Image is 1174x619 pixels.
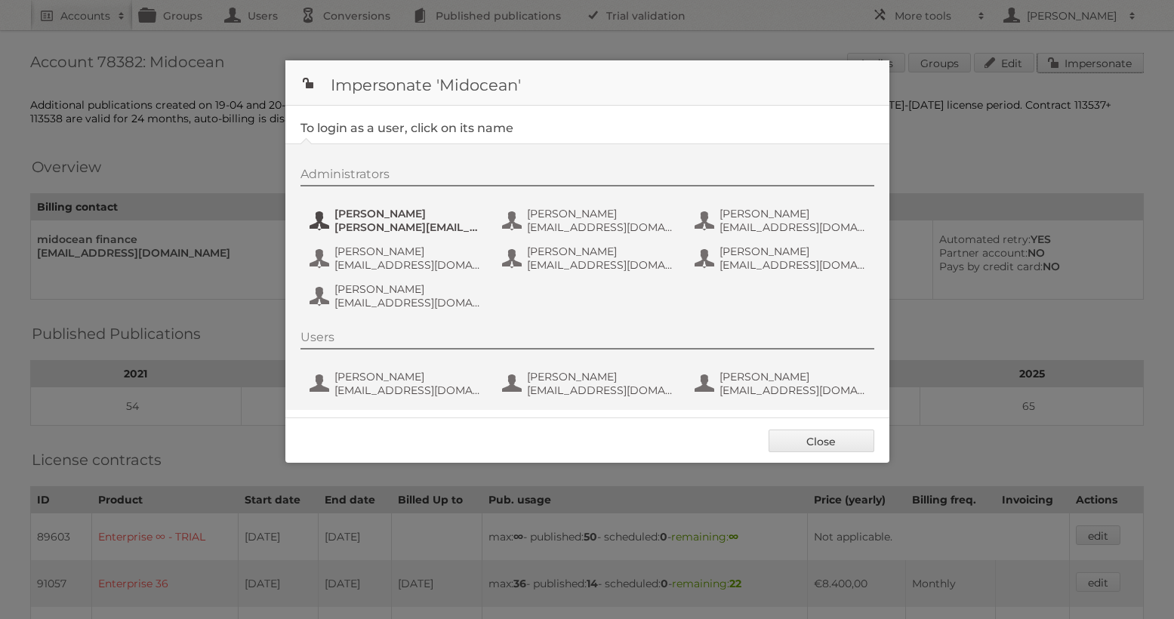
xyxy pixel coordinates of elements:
span: [EMAIL_ADDRESS][DOMAIN_NAME] [719,258,866,272]
button: [PERSON_NAME] [EMAIL_ADDRESS][DOMAIN_NAME] [308,281,485,311]
button: [PERSON_NAME] [EMAIL_ADDRESS][DOMAIN_NAME] [501,368,678,399]
span: [EMAIL_ADDRESS][DOMAIN_NAME] [334,296,481,309]
h1: Impersonate 'Midocean' [285,60,889,106]
span: [EMAIL_ADDRESS][DOMAIN_NAME] [527,220,673,234]
span: [EMAIL_ADDRESS][DOMAIN_NAME] [334,258,481,272]
button: [PERSON_NAME] [EMAIL_ADDRESS][DOMAIN_NAME] [693,205,870,236]
div: Administrators [300,167,874,186]
span: [PERSON_NAME] [719,207,866,220]
button: [PERSON_NAME] [EMAIL_ADDRESS][DOMAIN_NAME] [308,243,485,273]
span: [PERSON_NAME] [527,207,673,220]
button: [PERSON_NAME] [EMAIL_ADDRESS][DOMAIN_NAME] [693,368,870,399]
span: [PERSON_NAME] [719,370,866,383]
span: [EMAIL_ADDRESS][DOMAIN_NAME] [527,258,673,272]
span: [EMAIL_ADDRESS][DOMAIN_NAME] [719,220,866,234]
span: [EMAIL_ADDRESS][DOMAIN_NAME] [719,383,866,397]
button: [PERSON_NAME] [EMAIL_ADDRESS][DOMAIN_NAME] [308,368,485,399]
a: Close [769,430,874,452]
span: [PERSON_NAME] [334,282,481,296]
div: Users [300,330,874,350]
button: [PERSON_NAME] [PERSON_NAME][EMAIL_ADDRESS][DOMAIN_NAME] [308,205,485,236]
button: [PERSON_NAME] [EMAIL_ADDRESS][DOMAIN_NAME] [693,243,870,273]
span: [PERSON_NAME] [719,245,866,258]
legend: To login as a user, click on its name [300,121,513,135]
span: [EMAIL_ADDRESS][DOMAIN_NAME] [334,383,481,397]
span: [PERSON_NAME] [527,370,673,383]
button: [PERSON_NAME] [EMAIL_ADDRESS][DOMAIN_NAME] [501,243,678,273]
button: [PERSON_NAME] [EMAIL_ADDRESS][DOMAIN_NAME] [501,205,678,236]
span: [PERSON_NAME] [334,245,481,258]
span: [PERSON_NAME] [334,207,481,220]
span: [EMAIL_ADDRESS][DOMAIN_NAME] [527,383,673,397]
span: [PERSON_NAME] [334,370,481,383]
span: [PERSON_NAME][EMAIL_ADDRESS][DOMAIN_NAME] [334,220,481,234]
span: [PERSON_NAME] [527,245,673,258]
